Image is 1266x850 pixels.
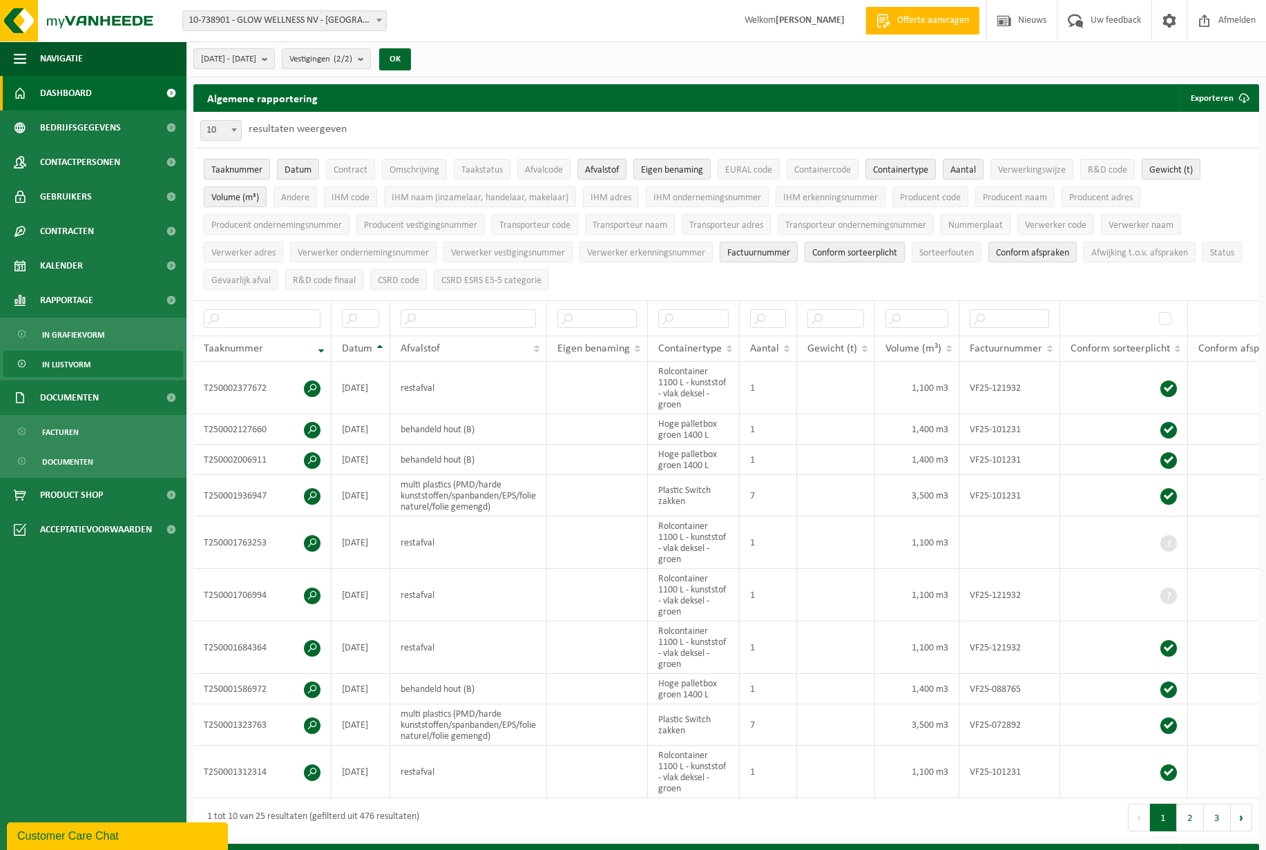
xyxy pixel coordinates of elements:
[298,248,429,258] span: Verwerker ondernemingsnummer
[441,276,541,286] span: CSRD ESRS E5-5 categorie
[894,14,972,28] span: Offerte aanvragen
[785,220,926,231] span: Transporteur ondernemingsnummer
[390,569,547,621] td: restafval
[193,674,332,704] td: T250001586972
[1142,159,1200,180] button: Gewicht (t)Gewicht (t): Activate to sort
[193,414,332,445] td: T250002127660
[390,165,439,175] span: Omschrijving
[1025,220,1086,231] span: Verwerker code
[579,242,713,262] button: Verwerker erkenningsnummerVerwerker erkenningsnummer: Activate to sort
[875,445,959,475] td: 1,400 m3
[996,248,1069,258] span: Conform afspraken
[281,193,309,203] span: Andere
[740,704,797,746] td: 7
[204,214,349,235] button: Producent ondernemingsnummerProducent ondernemingsnummer: Activate to sort
[941,214,1010,235] button: NummerplaatNummerplaat: Activate to sort
[970,343,1042,354] span: Factuurnummer
[648,475,740,516] td: Plastic Switch zakken
[1150,804,1177,831] button: 1
[384,186,576,207] button: IHM naam (inzamelaar, handelaar, makelaar)IHM naam (inzamelaar, handelaar, makelaar): Activate to...
[204,269,278,290] button: Gevaarlijk afval : Activate to sort
[274,186,317,207] button: AndereAndere: Activate to sort
[454,159,510,180] button: TaakstatusTaakstatus: Activate to sort
[983,193,1047,203] span: Producent naam
[211,165,262,175] span: Taaknummer
[948,220,1003,231] span: Nummerplaat
[40,214,94,249] span: Contracten
[390,445,547,475] td: behandeld hout (B)
[648,362,740,414] td: Rolcontainer 1100 L - kunststof - vlak deksel - groen
[285,165,311,175] span: Datum
[499,220,570,231] span: Transporteur code
[648,569,740,621] td: Rolcontainer 1100 L - kunststof - vlak deksel - groen
[875,516,959,569] td: 1,100 m3
[740,569,797,621] td: 1
[1109,220,1173,231] span: Verwerker naam
[342,343,372,354] span: Datum
[807,343,857,354] span: Gewicht (t)
[998,165,1066,175] span: Verwerkingswijze
[193,621,332,674] td: T250001684364
[390,414,547,445] td: behandeld hout (B)
[204,343,263,354] span: Taaknummer
[740,414,797,445] td: 1
[193,475,332,516] td: T250001936947
[1210,248,1234,258] span: Status
[557,343,630,354] span: Eigen benaming
[42,351,90,378] span: In lijstvorm
[787,159,859,180] button: ContainercodeContainercode: Activate to sort
[193,445,332,475] td: T250002006911
[392,193,568,203] span: IHM naam (inzamelaar, handelaar, makelaar)
[193,746,332,798] td: T250001312314
[334,55,352,64] count: (2/2)
[204,186,267,207] button: Volume (m³)Volume (m³): Activate to sort
[577,159,626,180] button: AfvalstofAfvalstof: Activate to sort
[1091,248,1188,258] span: Afwijking t.o.v. afspraken
[290,242,437,262] button: Verwerker ondernemingsnummerVerwerker ondernemingsnummer: Activate to sort
[740,674,797,704] td: 1
[379,48,411,70] button: OK
[718,159,780,180] button: EURAL codeEURAL code: Activate to sort
[583,186,639,207] button: IHM adresIHM adres: Activate to sort
[1128,804,1150,831] button: Previous
[517,159,570,180] button: AfvalcodeAfvalcode: Activate to sort
[40,512,152,547] span: Acceptatievoorwaarden
[875,674,959,704] td: 1,400 m3
[990,159,1073,180] button: VerwerkingswijzeVerwerkingswijze: Activate to sort
[959,704,1060,746] td: VF25-072892
[794,165,851,175] span: Containercode
[332,445,390,475] td: [DATE]
[42,322,104,348] span: In grafiekvorm
[1149,165,1193,175] span: Gewicht (t)
[740,475,797,516] td: 7
[193,362,332,414] td: T250002377672
[40,249,83,283] span: Kalender
[40,180,92,214] span: Gebruikers
[959,569,1060,621] td: VF25-121932
[211,248,276,258] span: Verwerker adres
[332,746,390,798] td: [DATE]
[293,276,356,286] span: R&D code finaal
[3,351,183,377] a: In lijstvorm
[959,414,1060,445] td: VF25-101231
[587,248,705,258] span: Verwerker erkenningsnummer
[1017,214,1094,235] button: Verwerker codeVerwerker code: Activate to sort
[648,445,740,475] td: Hoge palletbox groen 1400 L
[658,343,722,354] span: Containertype
[249,124,347,135] label: resultaten weergeven
[585,165,619,175] span: Afvalstof
[653,193,761,203] span: IHM ondernemingsnummer
[783,193,878,203] span: IHM erkenningsnummer
[727,248,790,258] span: Factuurnummer
[1088,165,1127,175] span: R&D code
[390,475,547,516] td: multi plastics (PMD/harde kunststoffen/spanbanden/EPS/folie naturel/folie gemengd)
[42,449,93,475] span: Documenten
[193,569,332,621] td: T250001706994
[873,165,928,175] span: Containertype
[332,704,390,746] td: [DATE]
[648,746,740,798] td: Rolcontainer 1100 L - kunststof - vlak deksel - groen
[332,414,390,445] td: [DATE]
[390,516,547,569] td: restafval
[3,321,183,347] a: In grafiekvorm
